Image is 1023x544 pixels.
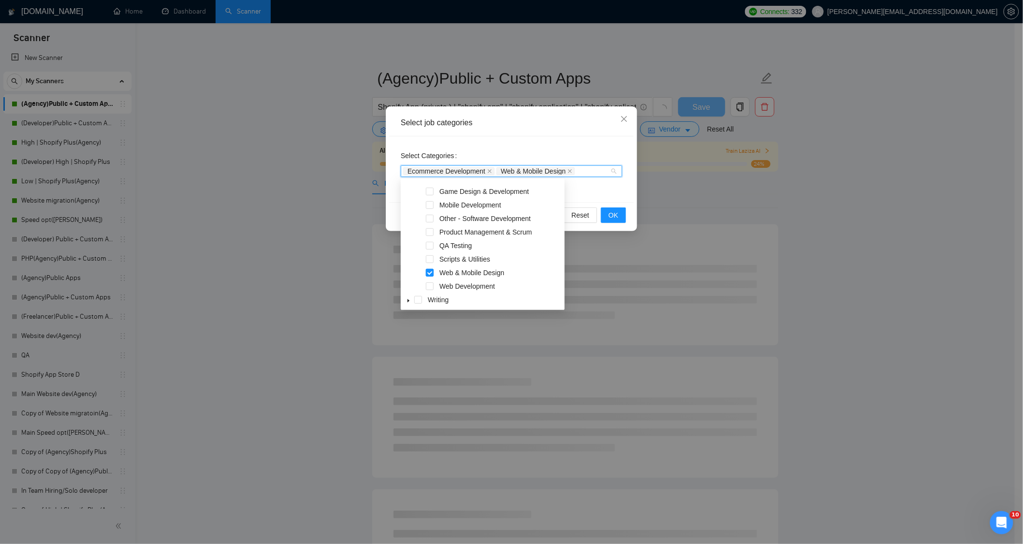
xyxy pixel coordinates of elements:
[403,167,495,175] span: Ecommerce Development
[438,267,563,279] span: Web & Mobile Design
[611,106,637,132] button: Close
[620,115,628,123] span: close
[426,294,563,306] span: Writing
[438,240,563,251] span: QA Testing
[408,168,485,175] span: Ecommerce Development
[577,167,579,175] input: Select Categories
[487,169,492,174] span: close
[438,213,563,224] span: Other - Software Development
[564,207,597,223] button: Reset
[439,188,529,195] span: Game Design & Development
[439,215,531,222] span: Other - Software Development
[439,242,472,250] span: QA Testing
[406,298,411,303] span: caret-down
[439,282,495,290] span: Web Development
[501,168,566,175] span: Web & Mobile Design
[990,511,1013,534] iframe: Intercom live chat
[401,118,622,128] div: Select job categories
[571,210,589,221] span: Reset
[438,226,563,238] span: Product Management & Scrum
[1010,511,1021,519] span: 10
[438,253,563,265] span: Scripts & Utilities
[438,199,563,211] span: Mobile Development
[401,148,461,163] label: Select Categories
[439,228,532,236] span: Product Management & Scrum
[568,169,572,174] span: close
[439,255,490,263] span: Scripts & Utilities
[438,280,563,292] span: Web Development
[439,269,504,277] span: Web & Mobile Design
[428,296,449,304] span: Writing
[438,186,563,197] span: Game Design & Development
[439,201,501,209] span: Mobile Development
[609,210,618,221] span: OK
[601,207,626,223] button: OK
[497,167,575,175] span: Web & Mobile Design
